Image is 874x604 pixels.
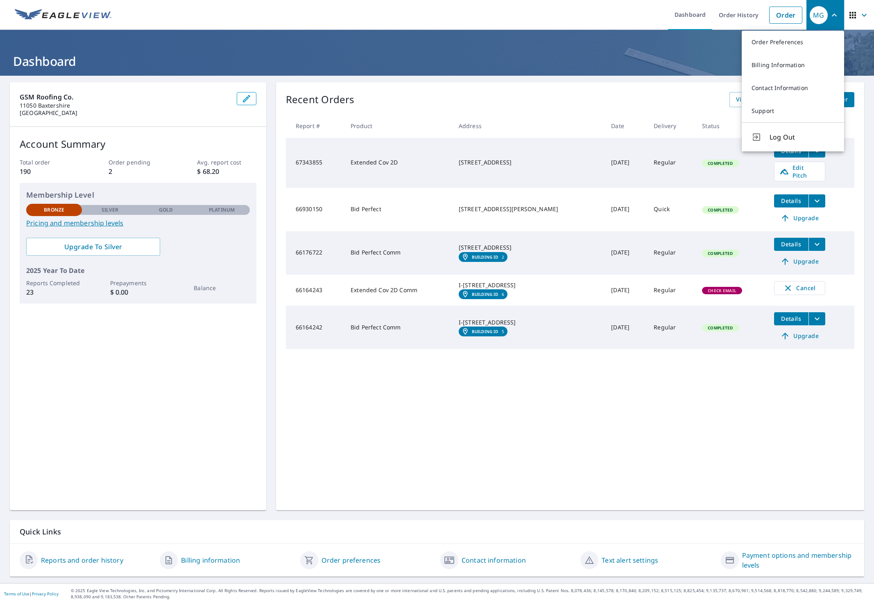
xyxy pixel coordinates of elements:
[344,306,452,349] td: Bid Perfect Comm
[286,306,344,349] td: 66164242
[322,555,381,565] a: Order preferences
[459,252,507,262] a: Building ID2
[605,275,647,306] td: [DATE]
[26,189,250,201] p: Membership Level
[810,6,828,24] div: MG
[742,99,844,122] a: Support
[742,31,844,54] a: Order Preferences
[695,114,767,138] th: Status
[774,255,825,268] a: Upgrade
[344,114,452,138] th: Product
[770,132,834,142] span: Log Out
[703,250,738,256] span: Completed
[703,160,738,166] span: Completed
[286,138,344,188] td: 67343855
[26,218,250,228] a: Pricing and membership levels
[462,555,526,565] a: Contact information
[109,158,168,167] p: Order pending
[20,527,854,537] p: Quick Links
[110,279,166,287] p: Prepayments
[779,164,820,179] span: Edit Pitch
[647,138,695,188] td: Regular
[344,138,452,188] td: Extended Cov 2D
[20,158,79,167] p: Total order
[605,188,647,231] td: [DATE]
[472,329,498,334] em: Building ID
[774,281,825,295] button: Cancel
[71,588,870,600] p: © 2025 Eagle View Technologies, Inc. and Pictometry International Corp. All Rights Reserved. Repo...
[808,238,825,251] button: filesDropdownBtn-66176722
[197,158,256,167] p: Avg. report cost
[779,240,804,248] span: Details
[605,138,647,188] td: [DATE]
[459,205,598,213] div: [STREET_ADDRESS][PERSON_NAME]
[459,318,598,327] div: I-[STREET_ADDRESS]
[4,591,59,596] p: |
[20,137,256,151] p: Account Summary
[774,194,808,207] button: detailsBtn-66930150
[647,231,695,275] td: Regular
[286,188,344,231] td: 66930150
[774,212,825,225] a: Upgrade
[742,550,854,570] a: Payment options and membership levels
[779,315,804,322] span: Details
[44,206,64,214] p: Bronze
[459,158,598,167] div: [STREET_ADDRESS]
[779,257,820,266] span: Upgrade
[774,162,825,181] a: Edit Pitch
[32,591,59,597] a: Privacy Policy
[159,206,173,214] p: Gold
[286,114,344,138] th: Report #
[15,9,111,21] img: EV Logo
[602,555,658,565] a: Text alert settings
[808,312,825,325] button: filesDropdownBtn-66164242
[459,289,507,299] a: Building ID6
[20,109,230,117] p: [GEOGRAPHIC_DATA]
[459,281,598,289] div: I-[STREET_ADDRESS]
[459,243,598,252] div: [STREET_ADDRESS]
[783,283,817,293] span: Cancel
[779,213,820,223] span: Upgrade
[736,95,781,105] span: View All Orders
[26,279,82,287] p: Reports Completed
[10,53,864,70] h1: Dashboard
[703,288,741,293] span: Check Email
[742,54,844,77] a: Billing Information
[605,114,647,138] th: Date
[742,122,844,151] button: Log Out
[110,287,166,297] p: $ 0.00
[41,555,123,565] a: Reports and order history
[779,197,804,205] span: Details
[472,255,498,259] em: Building ID
[647,114,695,138] th: Delivery
[4,591,29,597] a: Terms of Use
[344,231,452,275] td: Bid Perfect Comm
[472,292,498,297] em: Building ID
[808,194,825,207] button: filesDropdownBtn-66930150
[20,92,230,102] p: GSM Roofing Co.
[605,231,647,275] td: [DATE]
[286,275,344,306] td: 66164243
[459,327,507,336] a: Building ID5
[779,331,820,341] span: Upgrade
[20,167,79,176] p: 190
[647,306,695,349] td: Regular
[742,77,844,99] a: Contact Information
[769,7,802,24] a: Order
[344,275,452,306] td: Extended Cov 2D Comm
[33,242,154,251] span: Upgrade To Silver
[197,167,256,176] p: $ 68.20
[774,312,808,325] button: detailsBtn-66164242
[344,188,452,231] td: Bid Perfect
[647,275,695,306] td: Regular
[26,238,160,256] a: Upgrade To Silver
[605,306,647,349] td: [DATE]
[181,555,240,565] a: Billing information
[647,188,695,231] td: Quick
[452,114,605,138] th: Address
[703,325,738,331] span: Completed
[26,287,82,297] p: 23
[286,231,344,275] td: 66176722
[729,92,788,107] a: View All Orders
[209,206,235,214] p: Platinum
